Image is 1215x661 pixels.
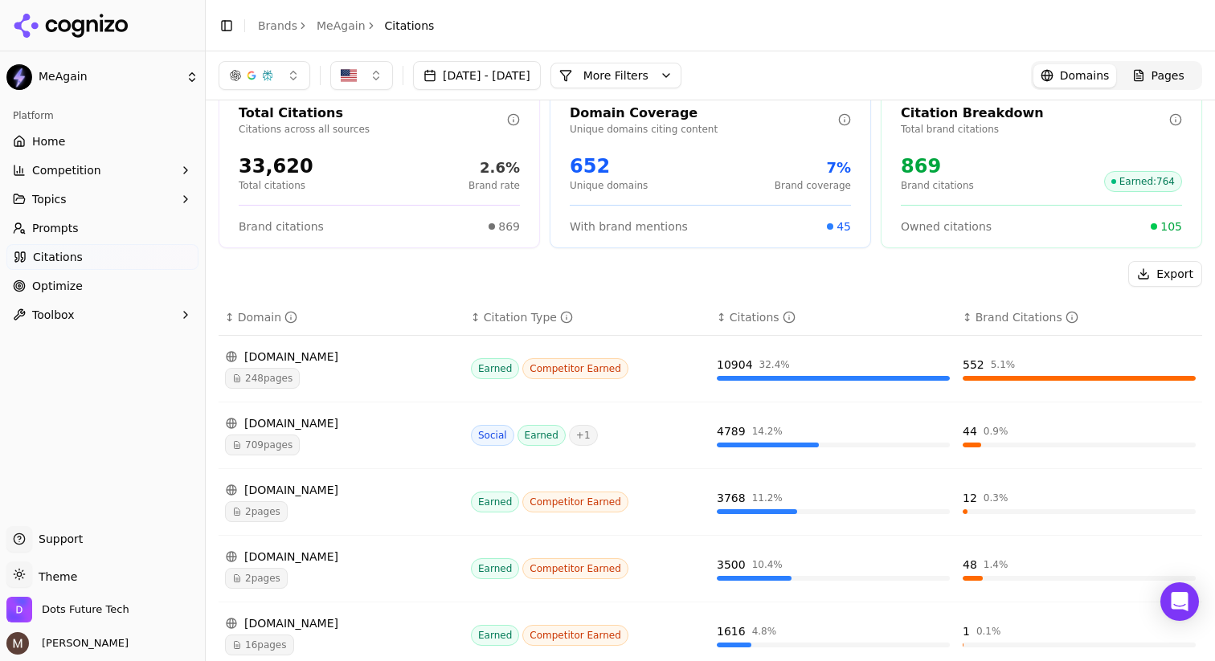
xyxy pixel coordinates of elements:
div: 48 [963,557,977,573]
div: 44 [963,423,977,439]
span: MeAgain [39,70,179,84]
p: Brand rate [468,179,520,192]
p: Total brand citations [901,123,1169,136]
div: 0.9 % [984,425,1008,438]
div: 0.3 % [984,492,1008,504]
a: Home [6,129,198,154]
div: 3768 [717,490,746,506]
th: domain [219,300,464,336]
span: Competition [32,162,101,178]
p: Unique domains [570,179,648,192]
div: 4789 [717,423,746,439]
span: Earned [471,358,519,379]
span: 2 pages [225,568,288,589]
span: Earned [471,492,519,512]
span: Prompts [32,220,79,236]
div: 2.6% [468,157,520,179]
div: Citations [730,309,796,325]
div: [DOMAIN_NAME] [225,482,458,498]
img: US [341,67,357,84]
div: Citation Type [484,309,573,325]
span: [PERSON_NAME] [35,636,129,651]
span: Theme [32,570,77,583]
div: 652 [570,153,648,179]
div: Domain [238,309,297,325]
span: Domains [1060,67,1110,84]
span: Earned [471,625,519,646]
span: Pages [1152,67,1184,84]
button: Toolbox [6,302,198,328]
div: 1.4 % [984,558,1008,571]
span: Earned [471,558,519,579]
div: [DOMAIN_NAME] [225,615,458,631]
nav: breadcrumb [258,18,434,34]
span: Citations [385,18,435,34]
div: 3500 [717,557,746,573]
p: Total citations [239,179,313,192]
div: Total Citations [239,104,507,123]
span: Topics [32,191,67,207]
button: Open organization switcher [6,597,129,622]
span: Earned [517,425,566,446]
span: 709 pages [225,435,300,455]
a: Brands [258,19,297,32]
button: Competition [6,157,198,183]
div: [DOMAIN_NAME] [225,549,458,565]
button: Export [1128,261,1202,287]
div: Domain Coverage [570,104,838,123]
button: More Filters [550,63,681,88]
div: 7% [775,157,851,179]
div: Citation Breakdown [901,104,1169,123]
div: 5.1 % [991,358,1016,371]
p: Brand coverage [775,179,851,192]
span: Optimize [32,278,83,294]
span: With brand mentions [570,218,688,235]
img: Dots Future Tech [6,597,32,622]
a: Citations [6,244,198,270]
div: 4.8 % [752,625,777,638]
span: Toolbox [32,307,75,323]
span: 45 [837,218,851,235]
span: Competitor Earned [522,558,628,579]
span: Citations [33,249,83,265]
div: Open Intercom Messenger [1160,582,1199,621]
p: Brand citations [901,179,974,192]
div: 32.4 % [759,358,790,371]
span: Social [471,425,514,446]
button: Open user button [6,632,129,655]
div: ↕Brand Citations [963,309,1196,325]
img: Martyn Strydom [6,632,29,655]
button: Topics [6,186,198,212]
span: 105 [1160,218,1182,235]
div: 869 [901,153,974,179]
div: 33,620 [239,153,313,179]
div: ↕Citations [717,309,950,325]
div: 14.2 % [752,425,783,438]
span: 869 [498,218,520,235]
span: 2 pages [225,501,288,522]
span: + 1 [569,425,598,446]
div: ↕Citation Type [471,309,704,325]
span: 248 pages [225,368,300,389]
span: Competitor Earned [522,625,628,646]
p: Unique domains citing content [570,123,838,136]
div: 1 [963,623,970,639]
th: citationTypes [464,300,710,336]
div: Platform [6,103,198,129]
div: 10.4 % [752,558,783,571]
button: [DATE] - [DATE] [413,61,541,90]
a: Prompts [6,215,198,241]
span: Earned : 764 [1104,171,1182,192]
a: MeAgain [317,18,366,34]
span: Dots Future Tech [42,602,129,617]
div: 10904 [717,357,753,373]
span: Competitor Earned [522,358,628,379]
span: 16 pages [225,634,294,655]
div: 552 [963,357,984,373]
span: Owned citations [901,218,992,235]
th: totalCitationCount [710,300,956,336]
span: Competitor Earned [522,492,628,512]
div: 12 [963,490,977,506]
p: Citations across all sources [239,123,507,136]
div: 0.1 % [976,625,1001,638]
